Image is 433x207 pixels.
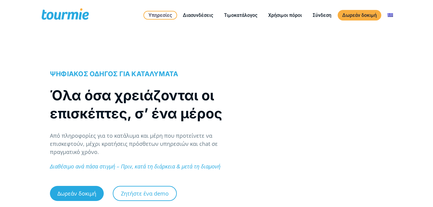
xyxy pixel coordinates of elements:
[338,10,381,20] a: Δωρεάν δοκιμή
[50,132,245,156] p: Από πληροφορίες για το κατάλυμα και μέρη που προτείνετε να επισκεφτούν, μέχρι κρατήσεις πρόσθετων...
[50,70,178,78] span: ΨΗΦΙΑΚΟΣ ΟΔΗΓΟΣ ΓΙΑ ΚΑΤΑΛΥΜΑΤΑ
[308,11,336,19] a: Σύνδεση
[50,86,245,122] h1: Όλα όσα χρειάζονται οι επισκέπτες, σ’ ένα μέρος
[143,11,177,20] a: Υπηρεσίες
[50,186,104,201] a: Δωρεάν δοκιμή
[220,11,262,19] a: Τιμοκατάλογος
[50,163,220,170] em: Διαθέσιμο ανά πάσα στιγμή – Πριν, κατά τη διάρκεια & μετά τη διαμονή
[178,11,218,19] a: Διασυνδέσεις
[113,186,177,201] a: Ζητήστε ένα demo
[264,11,306,19] a: Χρήσιμοι πόροι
